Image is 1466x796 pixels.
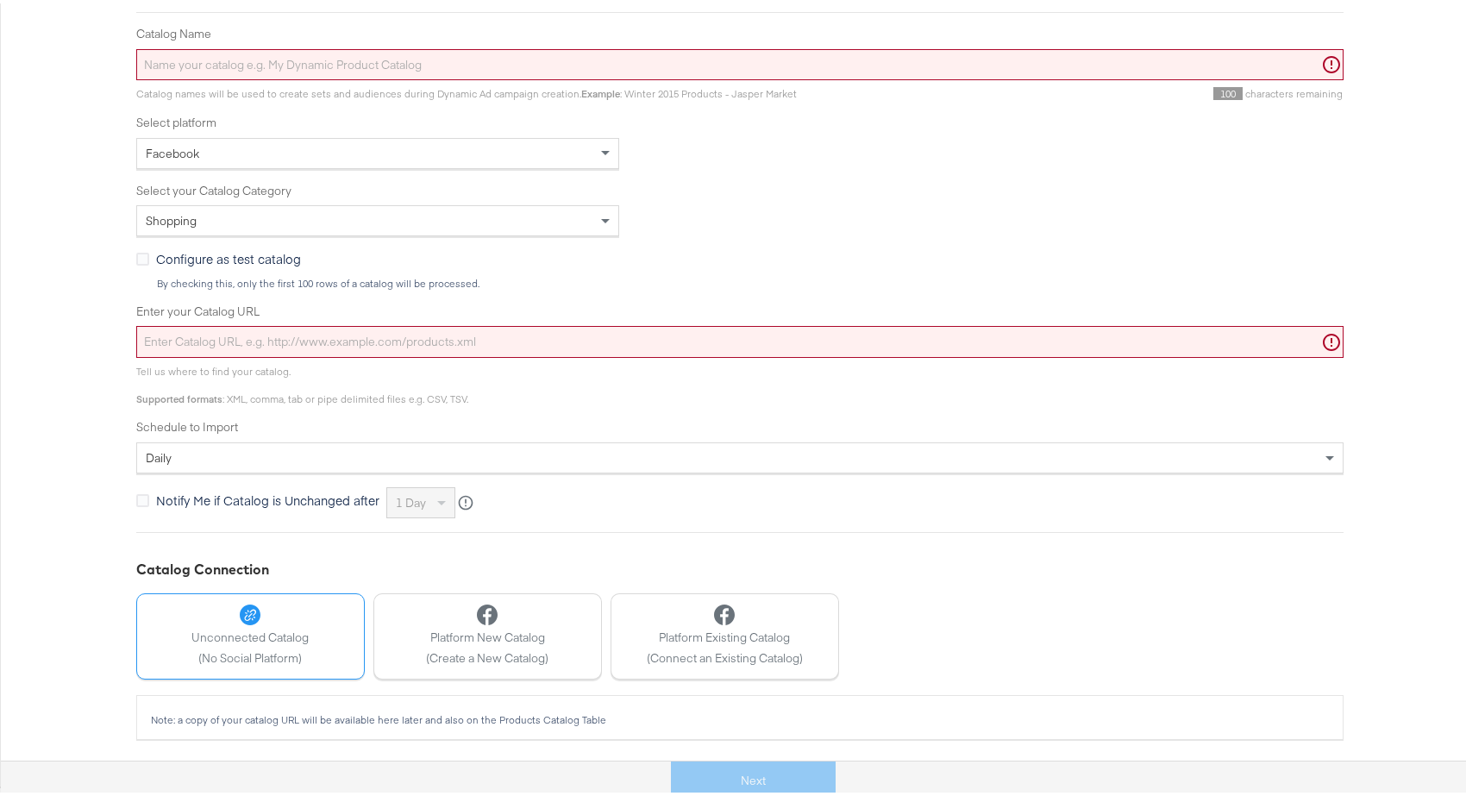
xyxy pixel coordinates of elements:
label: Select platform [136,111,1344,128]
span: Notify Me if Catalog is Unchanged after [156,488,379,505]
label: Enter your Catalog URL [136,300,1344,317]
span: Shopping [146,210,197,225]
span: Catalog names will be used to create sets and audiences during Dynamic Ad campaign creation. : Wi... [136,84,797,97]
span: daily [146,447,172,462]
strong: Supported formats [136,389,222,402]
div: Note: a copy of your catalog URL will be available here later and also on the Products Catalog Table [150,711,1330,723]
input: Name your catalog e.g. My Dynamic Product Catalog [136,46,1344,78]
span: Facebook [146,142,199,158]
button: Platform Existing Catalog(Connect an Existing Catalog) [611,590,839,676]
button: Unconnected Catalog(No Social Platform) [136,590,365,676]
div: By checking this, only the first 100 rows of a catalog will be processed. [156,274,1344,286]
input: Enter Catalog URL, e.g. http://www.example.com/products.xml [136,323,1344,354]
div: characters remaining [797,84,1344,97]
span: Unconnected Catalog [191,626,309,642]
label: Catalog Name [136,22,1344,39]
span: (Connect an Existing Catalog) [647,647,803,663]
span: Platform New Catalog [426,626,548,642]
span: (No Social Platform) [191,647,309,663]
label: Schedule to Import [136,416,1344,432]
span: Configure as test catalog [156,247,301,264]
span: 100 [1213,84,1243,97]
label: Select your Catalog Category [136,179,1344,196]
div: Catalog Connection [136,556,1344,576]
span: Platform Existing Catalog [647,626,803,642]
button: Platform New Catalog(Create a New Catalog) [373,590,602,676]
span: Tell us where to find your catalog. : XML, comma, tab or pipe delimited files e.g. CSV, TSV. [136,361,468,402]
span: (Create a New Catalog) [426,647,548,663]
span: 1 day [396,492,426,507]
strong: Example [581,84,620,97]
